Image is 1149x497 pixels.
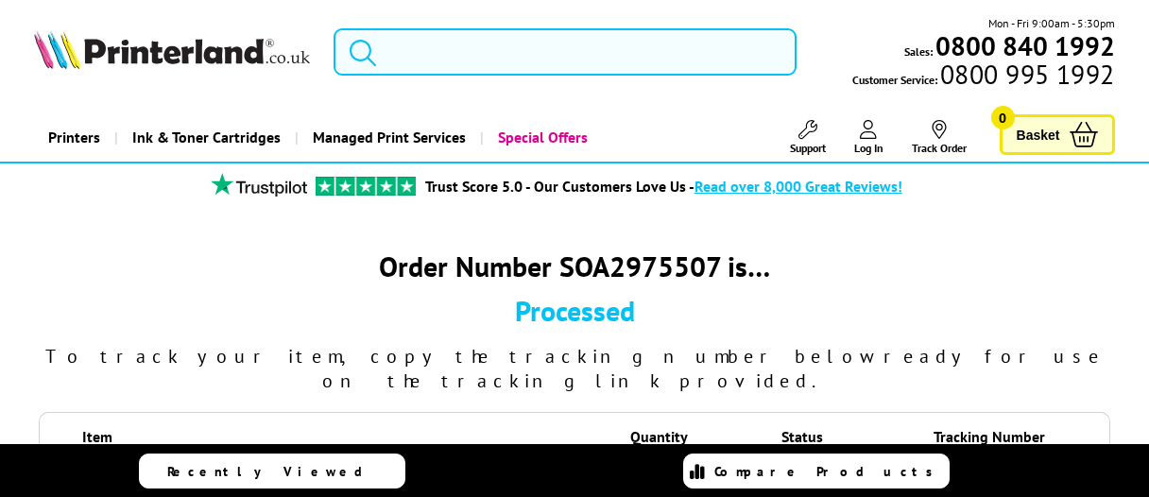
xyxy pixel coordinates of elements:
span: Recently Viewed [167,463,382,480]
b: 0800 840 1992 [935,28,1115,63]
th: Quantity [583,412,736,460]
span: Support [790,141,826,155]
a: Support [790,120,826,155]
a: Managed Print Services [295,113,480,162]
img: trustpilot rating [202,173,316,197]
a: 0800 840 1992 [933,37,1115,55]
a: Trust Score 5.0 - Our Customers Love Us -Read over 8,000 Great Reviews! [425,177,902,196]
span: Compare Products [714,463,943,480]
span: Mon - Fri 9:00am - 5:30pm [988,14,1115,32]
div: Order Number SOA2975507 is… [39,248,1110,284]
span: Sales: [904,43,933,60]
a: Ink & Toner Cartridges [114,113,295,162]
span: Log In [854,141,883,155]
span: 0800 995 1992 [937,65,1114,83]
span: Basket [1017,122,1060,147]
a: Recently Viewed [139,454,405,488]
a: Log In [854,120,883,155]
a: Printerland Logo [34,30,309,73]
th: Tracking Number [870,412,1110,460]
th: Item [39,412,154,460]
div: Processed [39,292,1110,329]
a: Compare Products [683,454,950,488]
span: 0 [991,106,1015,129]
span: Ink & Toner Cartridges [132,113,281,162]
a: Track Order [912,120,967,155]
span: Customer Service: [852,65,1114,89]
img: trustpilot rating [316,177,416,196]
img: Printerland Logo [34,30,309,69]
span: Read over 8,000 Great Reviews! [695,177,902,196]
th: Status [735,412,869,460]
a: Basket 0 [1000,114,1115,155]
span: To track your item, copy the tracking number below ready for use on the tracking link provided. [45,344,1105,393]
a: Special Offers [480,113,602,162]
a: Printers [34,113,114,162]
